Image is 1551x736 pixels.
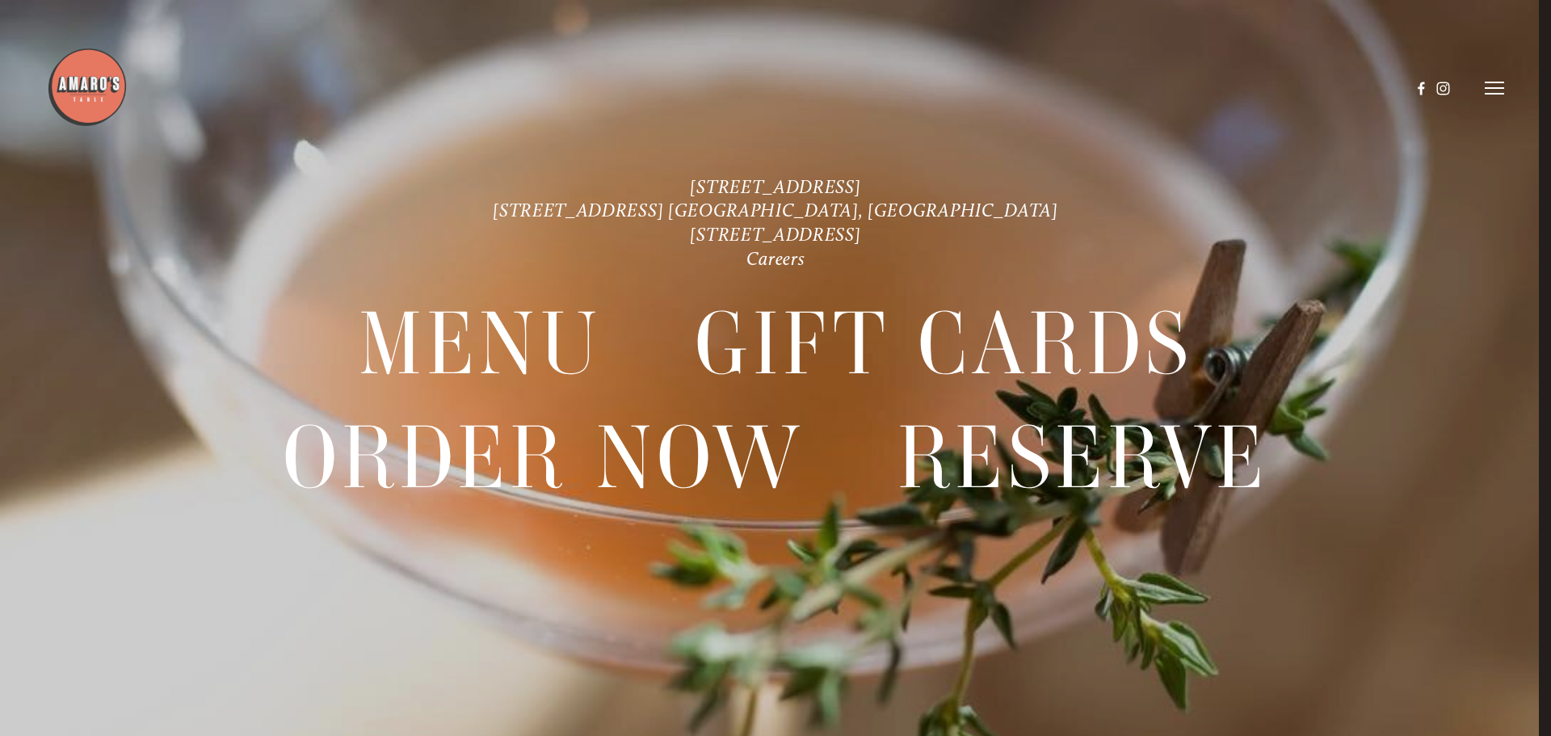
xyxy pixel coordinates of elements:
a: Gift Cards [695,288,1192,400]
span: Menu [359,288,603,401]
span: Order Now [283,402,805,514]
a: Order Now [283,402,805,513]
span: Reserve [897,402,1268,514]
img: Amaro's Table [47,47,128,128]
a: [STREET_ADDRESS] [690,175,860,198]
a: Careers [746,248,805,271]
a: [STREET_ADDRESS] [690,224,860,246]
a: [STREET_ADDRESS] [GEOGRAPHIC_DATA], [GEOGRAPHIC_DATA] [493,200,1058,222]
span: Gift Cards [695,288,1192,401]
a: Reserve [897,402,1268,513]
a: Menu [359,288,603,400]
